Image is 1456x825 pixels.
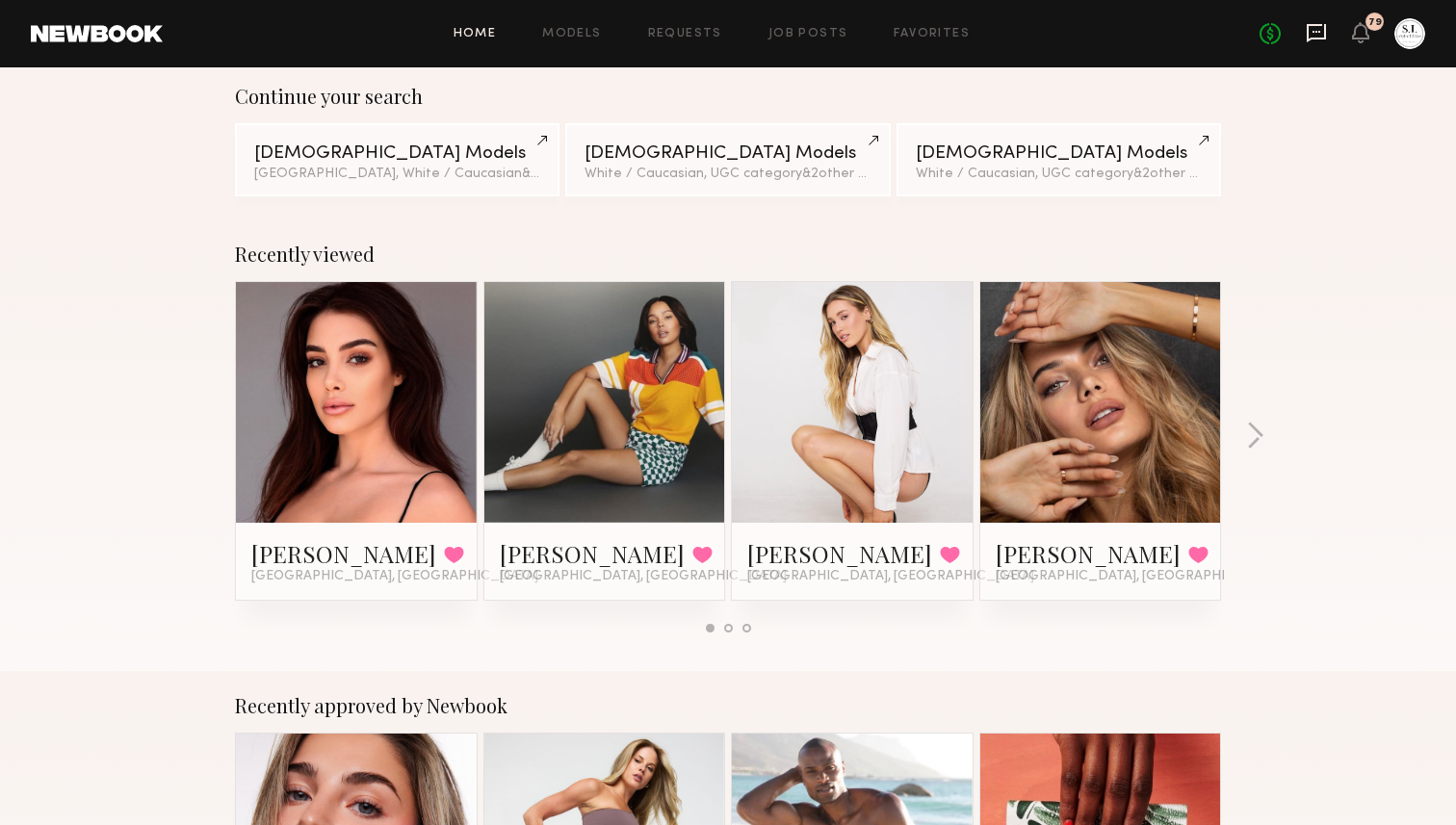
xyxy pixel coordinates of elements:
a: Favorites [894,28,970,40]
div: [GEOGRAPHIC_DATA], White / Caucasian [254,168,540,181]
div: White / Caucasian, UGC category [585,168,871,181]
div: Continue your search [235,85,1221,108]
a: [PERSON_NAME] [996,538,1181,569]
div: [DEMOGRAPHIC_DATA] Models [585,144,871,163]
a: Models [542,28,601,40]
span: [GEOGRAPHIC_DATA], [GEOGRAPHIC_DATA] [996,569,1283,584]
a: [DEMOGRAPHIC_DATA] ModelsWhite / Caucasian, UGC category&2other filters [897,123,1221,196]
span: & 2 other filter s [802,168,895,180]
div: White / Caucasian, UGC category [916,168,1202,181]
span: [GEOGRAPHIC_DATA], [GEOGRAPHIC_DATA] [251,569,538,584]
span: [GEOGRAPHIC_DATA], [GEOGRAPHIC_DATA] [747,569,1034,584]
span: & 2 other filter s [1133,168,1226,180]
div: 79 [1368,17,1382,28]
a: Requests [648,28,722,40]
div: [DEMOGRAPHIC_DATA] Models [254,144,540,163]
div: [DEMOGRAPHIC_DATA] Models [916,144,1202,163]
div: Recently viewed [235,243,1221,266]
span: [GEOGRAPHIC_DATA], [GEOGRAPHIC_DATA] [500,569,787,584]
a: [PERSON_NAME] [251,538,436,569]
a: [PERSON_NAME] [500,538,685,569]
span: & 4 other filter s [522,168,615,180]
div: Recently approved by Newbook [235,694,1221,717]
a: [PERSON_NAME] [747,538,932,569]
a: [DEMOGRAPHIC_DATA] ModelsWhite / Caucasian, UGC category&2other filters [565,123,890,196]
a: Home [454,28,497,40]
a: Job Posts [768,28,848,40]
a: [DEMOGRAPHIC_DATA] Models[GEOGRAPHIC_DATA], White / Caucasian&4other filters [235,123,559,196]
